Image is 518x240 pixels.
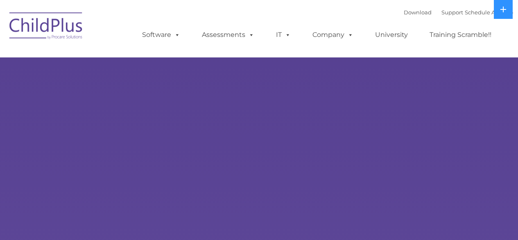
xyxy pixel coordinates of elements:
[421,27,500,43] a: Training Scramble!!
[465,9,513,16] a: Schedule A Demo
[367,27,416,43] a: University
[5,7,87,48] img: ChildPlus by Procare Solutions
[134,27,188,43] a: Software
[194,27,262,43] a: Assessments
[441,9,463,16] a: Support
[304,27,362,43] a: Company
[268,27,299,43] a: IT
[404,9,513,16] font: |
[404,9,432,16] a: Download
